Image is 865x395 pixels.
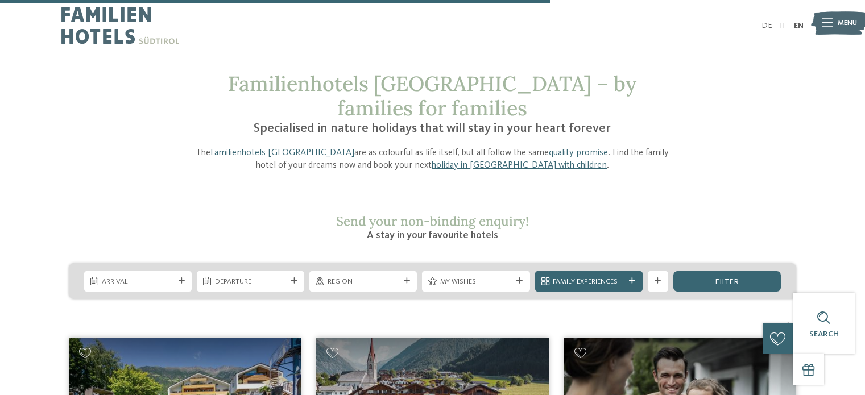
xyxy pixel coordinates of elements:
[228,70,636,121] span: Familienhotels [GEOGRAPHIC_DATA] – by families for families
[789,319,796,330] span: 27
[715,278,739,286] span: filter
[786,319,789,330] span: /
[809,330,839,338] span: Search
[328,277,399,287] span: Region
[549,148,608,157] a: quality promise
[761,22,772,30] a: DE
[440,277,512,287] span: My wishes
[367,230,498,240] span: A stay in your favourite hotels
[210,148,354,157] a: Familienhotels [GEOGRAPHIC_DATA]
[794,22,804,30] a: EN
[254,122,611,135] span: Specialised in nature holidays that will stay in your heart forever
[432,161,607,170] a: holiday in [GEOGRAPHIC_DATA] with children
[102,277,173,287] span: Arrival
[215,277,287,287] span: Departure
[189,147,676,172] p: The are as colourful as life itself, but all follow the same . Find the family hotel of your drea...
[553,277,624,287] span: Family Experiences
[838,18,857,28] span: Menu
[336,213,529,229] span: Send your non-binding enquiry!
[780,22,786,30] a: IT
[779,319,786,330] span: 27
